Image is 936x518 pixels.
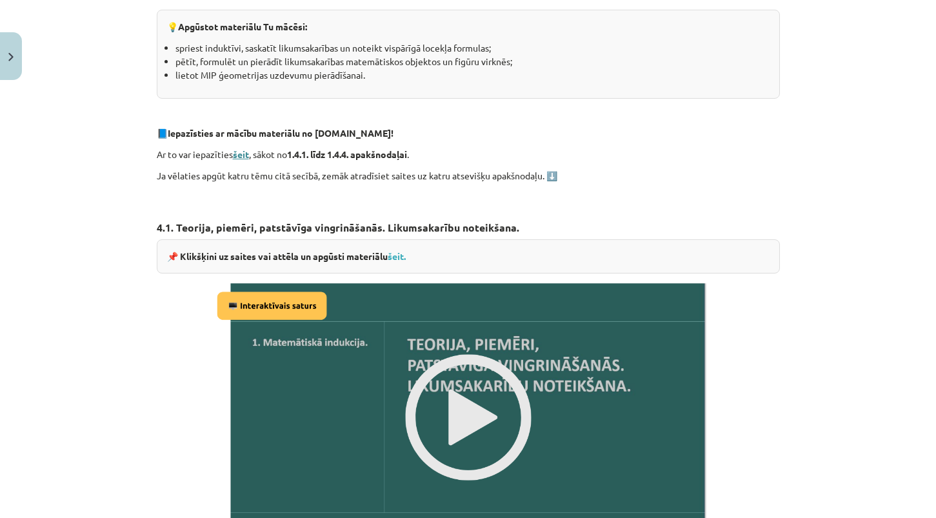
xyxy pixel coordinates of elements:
li: spriest induktīvi, saskatīt likumsakarības un noteikt vispārīgā locekļa formulas; [175,41,770,55]
strong: 4.1. Teorija, piemēri, patstāvīga vingrināšanās. Likumsakarību noteikšana. [157,221,519,234]
a: šeit. [388,250,406,262]
li: lietot MIP ģeometrijas uzdevumu pierādīšanai. [175,68,770,82]
img: icon-close-lesson-0947bae3869378f0d4975bcd49f059093ad1ed9edebbc8119c70593378902aed.svg [8,53,14,61]
b: Apgūstot materiālu Tu mācēsi: [178,21,307,32]
p: 💡 [167,20,770,34]
a: šeit [233,148,249,160]
strong: 📌 Klikšķini uz saites vai attēla un apgūsti materiālu [167,250,406,262]
li: pētīt, formulēt un pierādīt likumsakarības matemātiskos objektos un figūru virknēs; [175,55,770,68]
strong: 1.4.1. līdz 1.4.4. apakšnodaļai [287,148,407,160]
p: 📘 [157,126,780,140]
strong: Iepazīsties ar mācību materiālu no [DOMAIN_NAME]! [168,127,393,139]
p: Ja vēlaties apgūt katru tēmu citā secībā, zemāk atradīsiet saites uz katru atsevišķu apakšnodaļu. ⬇️ [157,169,780,183]
p: Ar to var iepazīties , sākot no . [157,148,780,161]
